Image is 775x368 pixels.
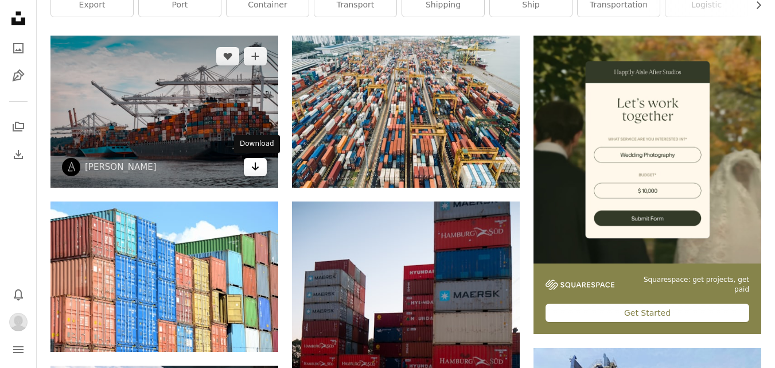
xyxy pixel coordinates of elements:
[546,280,614,290] img: file-1747939142011-51e5cc87e3c9
[7,64,30,87] a: Illustrations
[62,158,80,176] img: Go to Andy Li's profile
[7,7,30,32] a: Home — Unsplash
[244,47,267,65] button: Add to Collection
[292,348,520,358] a: red and blue cargo containers
[628,275,749,295] span: Squarespace: get projects, get paid
[7,143,30,166] a: Download History
[533,36,761,334] a: Squarespace: get projects, get paidGet Started
[244,158,267,176] a: Download
[85,161,157,173] a: [PERSON_NAME]
[50,106,278,117] a: cargo ships docked at the pier during day
[7,283,30,306] button: Notifications
[9,313,28,331] img: Avatar of user Teklebirhan Molla
[7,311,30,334] button: Profile
[292,36,520,187] img: aerial photo of cargo crates
[7,115,30,138] a: Collections
[7,37,30,60] a: Photos
[546,304,749,322] div: Get Started
[50,36,278,187] img: cargo ships docked at the pier during day
[234,135,280,153] div: Download
[533,36,761,264] img: file-1747939393036-2c53a76c450aimage
[216,47,239,65] button: Like
[7,338,30,361] button: Menu
[292,106,520,117] a: aerial photo of cargo crates
[50,202,278,352] img: blue red and yellow intermodal containers
[50,272,278,282] a: blue red and yellow intermodal containers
